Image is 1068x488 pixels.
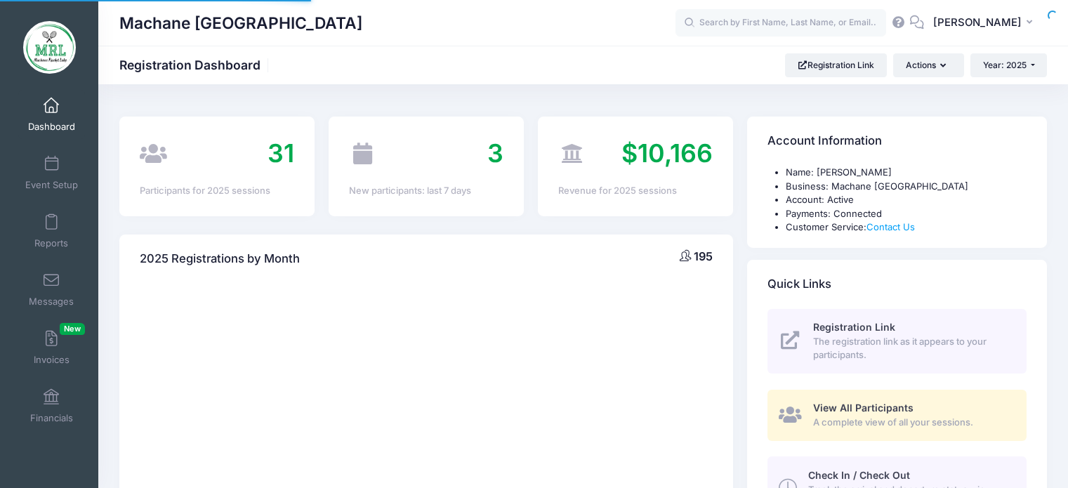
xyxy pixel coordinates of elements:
[694,249,713,263] span: 195
[268,138,294,169] span: 31
[25,179,78,191] span: Event Setup
[924,7,1047,39] button: [PERSON_NAME]
[18,381,85,430] a: Financials
[140,184,294,198] div: Participants for 2025 sessions
[808,469,910,481] span: Check In / Check Out
[786,193,1027,207] li: Account: Active
[767,264,831,304] h4: Quick Links
[18,148,85,197] a: Event Setup
[893,53,963,77] button: Actions
[487,138,503,169] span: 3
[18,265,85,314] a: Messages
[621,138,713,169] span: $10,166
[60,323,85,335] span: New
[558,184,713,198] div: Revenue for 2025 sessions
[18,90,85,139] a: Dashboard
[970,53,1047,77] button: Year: 2025
[767,121,882,161] h4: Account Information
[786,207,1027,221] li: Payments: Connected
[18,323,85,372] a: InvoicesNew
[34,354,70,366] span: Invoices
[813,335,1010,362] span: The registration link as it appears to your participants.
[30,412,73,424] span: Financials
[119,58,272,72] h1: Registration Dashboard
[786,220,1027,235] li: Customer Service:
[675,9,886,37] input: Search by First Name, Last Name, or Email...
[933,15,1022,30] span: [PERSON_NAME]
[866,221,915,232] a: Contact Us
[813,402,914,414] span: View All Participants
[813,321,895,333] span: Registration Link
[767,390,1027,441] a: View All Participants A complete view of all your sessions.
[28,121,75,133] span: Dashboard
[29,296,74,308] span: Messages
[18,206,85,256] a: Reports
[786,180,1027,194] li: Business: Machane [GEOGRAPHIC_DATA]
[140,239,300,279] h4: 2025 Registrations by Month
[119,7,362,39] h1: Machane [GEOGRAPHIC_DATA]
[767,309,1027,374] a: Registration Link The registration link as it appears to your participants.
[983,60,1027,70] span: Year: 2025
[23,21,76,74] img: Machane Racket Lake
[785,53,887,77] a: Registration Link
[34,237,68,249] span: Reports
[786,166,1027,180] li: Name: [PERSON_NAME]
[813,416,1010,430] span: A complete view of all your sessions.
[349,184,503,198] div: New participants: last 7 days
